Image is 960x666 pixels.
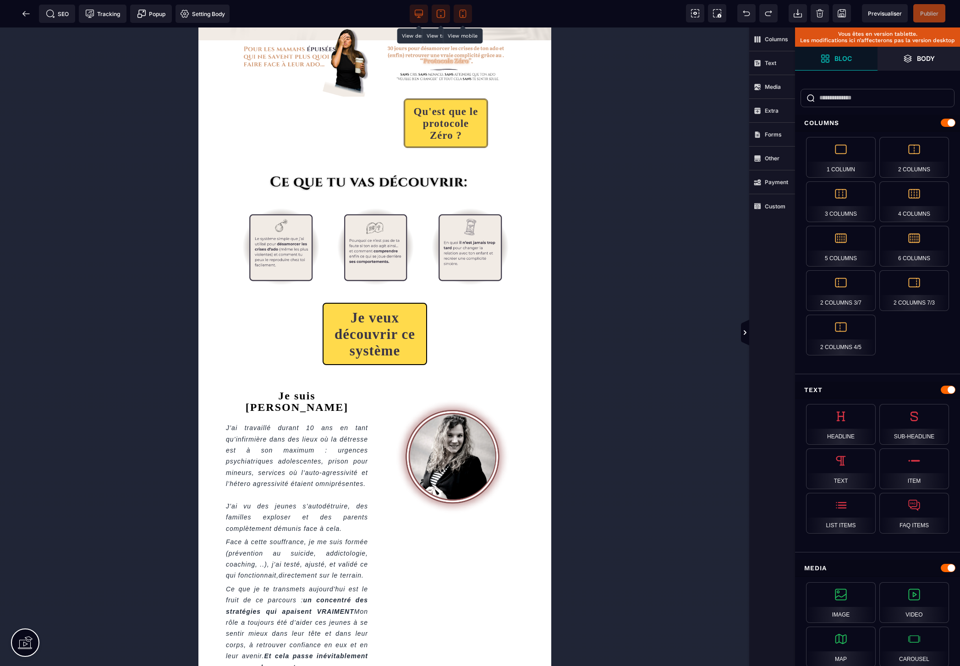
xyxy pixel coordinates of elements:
[230,179,312,260] img: 89b60023b528d7062e9cb9c8272d74f1_3.png
[806,448,876,489] div: Text
[879,448,949,489] div: Item
[27,558,172,588] span: Ce que je te transmets aujourd'hui est le fruit de ce parcours :
[795,560,960,577] div: Media
[124,275,229,338] button: Je veux découvrir ce système
[180,9,225,18] span: Setting Body
[27,569,172,587] b: un concentré des stratégies qui apaisent VRAIMENT
[806,137,876,178] div: 1 Column
[765,179,788,186] strong: Payment
[795,382,960,399] div: Text
[27,148,325,164] img: f8636147bfda1fd022e1d76bfd7628a5_ce_que_tu_vas_decouvrir_2.png
[765,36,788,43] strong: Columns
[806,315,876,355] div: 2 Columns 4/5
[879,582,949,623] div: Video
[868,10,902,17] span: Previsualiser
[879,270,949,311] div: 2 Columns 7/3
[879,226,949,267] div: 6 Columns
[46,9,69,18] span: SEO
[795,47,878,71] span: Open Blocks
[686,4,704,22] span: View components
[878,47,960,71] span: Open Layer Manager
[765,60,776,66] strong: Text
[765,107,779,114] strong: Extra
[879,404,949,445] div: Sub-Headline
[806,181,876,222] div: 3 Columns
[879,181,949,222] div: 4 Columns
[27,397,172,504] span: J’ai travaillé durant 10 ans en tant qu’infirmière dans des lieux où la détresse est à son maximu...
[879,137,949,178] div: 2 Columns
[862,4,908,22] span: Preview
[806,404,876,445] div: Headline
[765,131,782,138] strong: Forms
[806,493,876,534] div: List Items
[41,179,122,260] img: 5723492d8ae826f810d0385d0d05c1d8_1.png
[137,9,165,18] span: Popup
[795,115,960,131] div: Columns
[708,4,726,22] span: Screenshot
[800,31,955,37] p: Vous êtes en version tablette.
[834,55,852,62] strong: Bloc
[806,270,876,311] div: 2 Columns 3/7
[917,55,935,62] strong: Body
[205,71,290,120] button: Qu'est que le protocole Zéro ?
[85,9,120,18] span: Tracking
[806,582,876,623] div: Image
[920,10,938,17] span: Publier
[879,493,949,534] div: FAQ Items
[183,358,325,500] img: 1a8efb32307db2097b619693247ea73f_photo_moi_1.png
[806,226,876,267] div: 5 Columns
[765,155,779,162] strong: Other
[27,625,172,643] b: Et cela passe inévitablement par vous, les parents.
[136,179,217,260] img: 3684476413272deed27b480efd30e5ba_c__2.png
[80,544,165,551] span: directement sur le terrain.
[27,511,172,551] span: Face à cette souffrance, je me suis formée (prévention au suicide, addictologie, coaching, ..), j...
[27,358,170,390] h2: Je suis [PERSON_NAME]
[765,83,781,90] strong: Media
[765,203,785,210] strong: Custom
[800,37,955,44] p: Les modifications ici n’affecterons pas la version desktop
